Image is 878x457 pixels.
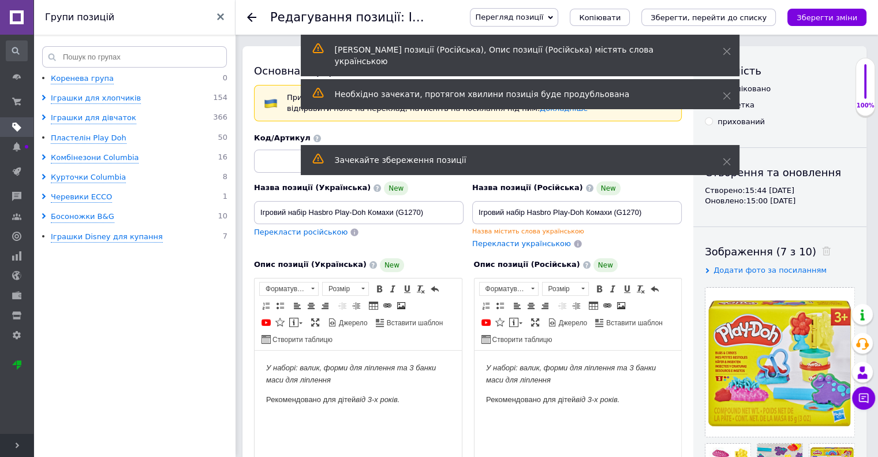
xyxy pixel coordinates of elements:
a: Вставити/Редагувати посилання (Ctrl+L) [381,299,394,312]
div: Курточки Columbia [51,172,126,183]
div: Назва містить слова українською [472,227,682,236]
a: Вставити іконку [274,316,286,329]
a: По правому краю [319,299,331,312]
a: Форматування [259,282,319,296]
span: Перекласти російською [254,228,348,236]
div: Оновлено: 15:00 [DATE] [705,196,855,206]
a: Створити таблицю [480,333,554,345]
a: Вставити шаблон [374,316,445,329]
i: Зберегти, перейти до списку [651,13,767,22]
span: New [380,258,404,272]
a: Максимізувати [529,316,541,329]
span: Опис позиції (Російська) [474,260,580,269]
a: Видалити форматування [414,283,427,295]
button: Чат з покупцем [852,387,875,410]
a: Вставити повідомлення [507,316,524,329]
span: Назва позиції (Українська) [254,183,371,192]
span: Створити таблицю [491,335,552,345]
a: Повернути (Ctrl+Z) [648,283,661,295]
span: Копіювати [579,13,621,22]
div: Іграшки Disney для купання [51,232,163,243]
a: Вставити шаблон [593,316,664,329]
span: Перегляд позиції [475,13,543,21]
a: Підкреслений (Ctrl+U) [401,283,413,295]
i: Зберегти зміни [797,13,857,22]
a: Збільшити відступ [350,299,363,312]
div: Зачекайте збереження позиції [335,154,694,166]
a: Вставити/видалити нумерований список [260,299,272,312]
div: Створення та оновлення [705,165,855,180]
span: Створити таблицю [271,335,332,345]
div: Босоножки B&G [51,211,114,222]
a: Зменшити відступ [556,299,569,312]
span: Опис позиції (Українська) [254,260,367,269]
span: 50 [218,133,227,144]
div: Необхідно зачекати, протягом хвилини позиція буде продубльована [335,88,694,100]
button: Зберегти зміни [787,9,866,26]
span: 1 [223,192,227,203]
a: Форматування [479,282,539,296]
span: New [593,258,618,272]
a: Додати відео з YouTube [260,316,272,329]
a: Жирний (Ctrl+B) [373,283,386,295]
a: Таблиця [587,299,600,312]
span: Назва позиції (Російська) [472,183,583,192]
a: По лівому краю [511,299,524,312]
button: Копіювати [570,9,630,26]
div: 100% [856,102,875,110]
a: Вставити іконку [494,316,506,329]
a: Зображення [615,299,627,312]
span: Розмір [543,283,577,295]
span: Форматування [480,283,527,295]
span: Розмір [323,283,357,295]
a: Підкреслений (Ctrl+U) [621,283,633,295]
span: 7 [223,232,227,243]
a: Джерело [326,316,369,329]
span: При збереженні товару порожні поля перекладуться автоматично. Щоб вручну відправити поле на перек... [287,93,604,113]
div: Коренева група [51,73,114,84]
div: Видимість [705,64,855,78]
span: Джерело [337,318,368,328]
a: Додати відео з YouTube [480,316,492,329]
span: Вставити шаблон [604,318,663,328]
div: Іграшки для хлопчиків [51,93,141,104]
span: 10 [218,211,227,222]
div: прихований [718,117,765,127]
div: 100% Якість заповнення [855,58,875,116]
div: Комбінезони Columbia [51,153,139,164]
span: Вставити шаблон [385,318,443,328]
h1: Редагування позиції: Ігровий набір Hasbro Play-Doh Комахи (G1270) [270,10,704,24]
a: Вставити/видалити маркований список [274,299,286,312]
button: Зберегти, перейти до списку [641,9,776,26]
span: 366 [213,113,227,124]
span: Форматування [260,283,307,295]
input: Наприклад, H&M жіноча сукня зелена 38 розмір вечірня максі з блискітками [254,201,464,224]
span: New [596,181,621,195]
span: Джерело [557,318,588,328]
div: опубліковано [718,84,771,94]
div: Основна інформація [254,64,682,78]
span: Код/Артикул [254,133,311,142]
span: New [384,181,408,195]
span: 154 [213,93,227,104]
a: Розмір [542,282,589,296]
span: Перекласти українською [472,239,571,248]
div: Створено: 15:44 [DATE] [705,185,855,196]
a: Вставити/видалити маркований список [494,299,506,312]
span: 0 [223,73,227,84]
div: Іграшки для дівчаток [51,113,136,124]
a: По правому краю [539,299,551,312]
a: Вставити повідомлення [287,316,304,329]
input: Пошук по групах [42,46,227,68]
div: Пластелін Play Doh [51,133,126,144]
span: 8 [223,172,227,183]
a: Збільшити відступ [570,299,582,312]
a: Максимізувати [309,316,322,329]
a: Вставити/видалити нумерований список [480,299,492,312]
a: Джерело [546,316,589,329]
div: Зображення (7 з 10) [705,244,855,259]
